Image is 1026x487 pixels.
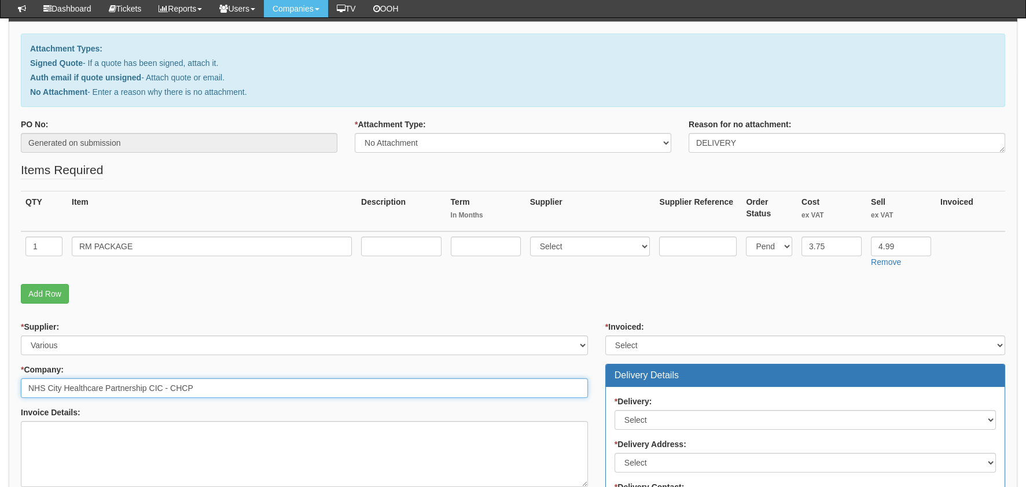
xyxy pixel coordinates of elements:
label: Delivery Address: [615,438,686,450]
th: Supplier [525,191,655,231]
p: - Enter a reason why there is no attachment. [30,86,996,98]
h3: Delivery Details [615,370,996,381]
a: Add Row [21,284,69,304]
label: Attachment Type: [355,119,426,130]
th: Cost [797,191,866,231]
th: Order Status [741,191,797,231]
small: ex VAT [871,211,931,220]
label: Supplier: [21,321,59,333]
p: - If a quote has been signed, attach it. [30,57,996,69]
th: Term [446,191,525,231]
th: Description [356,191,446,231]
a: Remove [871,257,901,267]
th: Item [67,191,356,231]
b: No Attachment [30,87,87,97]
label: Invoiced: [605,321,644,333]
small: In Months [451,211,521,220]
label: Reason for no attachment: [689,119,791,130]
label: Delivery: [615,396,652,407]
label: Company: [21,364,64,375]
th: QTY [21,191,67,231]
legend: Items Required [21,161,103,179]
th: Invoiced [936,191,1005,231]
th: Sell [866,191,936,231]
b: Attachment Types: [30,44,102,53]
p: - Attach quote or email. [30,72,996,83]
th: Supplier Reference [654,191,741,231]
small: ex VAT [801,211,862,220]
label: PO No: [21,119,48,130]
label: Invoice Details: [21,407,80,418]
b: Signed Quote [30,58,83,68]
b: Auth email if quote unsigned [30,73,141,82]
